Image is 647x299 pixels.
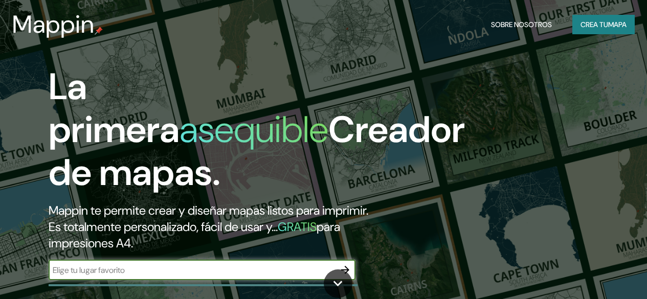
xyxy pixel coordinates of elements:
[49,264,335,276] input: Elige tu lugar favorito
[49,219,340,251] font: para impresiones A4.
[95,27,103,35] img: pin de mapeo
[180,106,328,153] font: asequible
[49,219,278,235] font: Es totalmente personalizado, fácil de usar y...
[581,20,608,29] font: Crea tu
[278,219,317,235] font: GRATIS
[49,202,368,218] font: Mappin te permite crear y diseñar mapas listos para imprimir.
[487,15,556,34] button: Sobre nosotros
[491,20,552,29] font: Sobre nosotros
[49,63,180,153] font: La primera
[12,8,95,40] font: Mappin
[49,106,465,196] font: Creador de mapas.
[572,15,635,34] button: Crea tumapa
[608,20,627,29] font: mapa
